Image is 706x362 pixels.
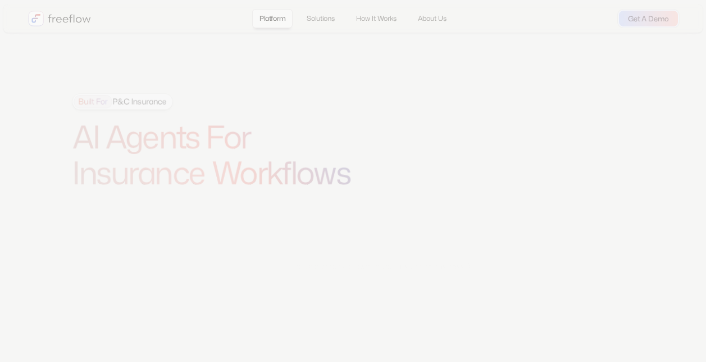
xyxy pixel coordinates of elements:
a: home [28,11,91,26]
a: How It Works [349,9,404,28]
a: About Us [411,9,454,28]
a: Solutions [299,9,342,28]
div: P&C Insurance [74,95,167,108]
a: Platform [252,9,293,28]
div: drive profitable growth in your insurance business [238,260,463,273]
a: Get A Demo [619,11,678,26]
h1: AI Agents For Insurance Workflows [72,119,381,191]
span: Built For [74,95,112,108]
span: 3 strategies to [238,260,296,273]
